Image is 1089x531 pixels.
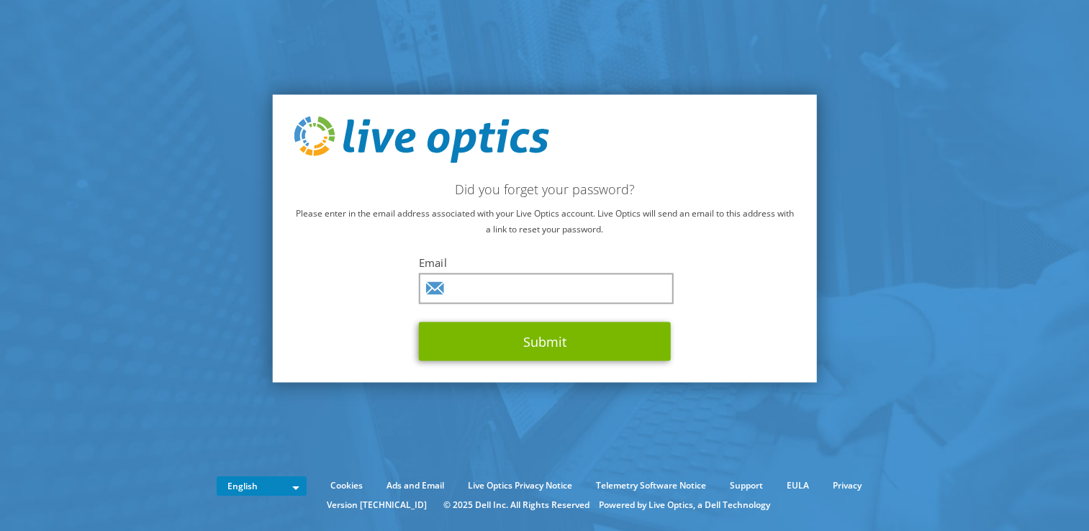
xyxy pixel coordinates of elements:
a: Privacy [822,478,872,494]
img: live_optics_svg.svg [294,116,548,163]
li: Version [TECHNICAL_ID] [320,497,434,513]
li: © 2025 Dell Inc. All Rights Reserved [436,497,597,513]
li: Powered by Live Optics, a Dell Technology [599,497,770,513]
a: Cookies [320,478,374,494]
label: Email [419,255,671,270]
button: Submit [419,322,671,361]
a: Support [719,478,774,494]
a: EULA [776,478,820,494]
a: Telemetry Software Notice [585,478,717,494]
a: Live Optics Privacy Notice [457,478,583,494]
h2: Did you forget your password? [294,181,795,197]
a: Ads and Email [376,478,455,494]
p: Please enter in the email address associated with your Live Optics account. Live Optics will send... [294,206,795,237]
